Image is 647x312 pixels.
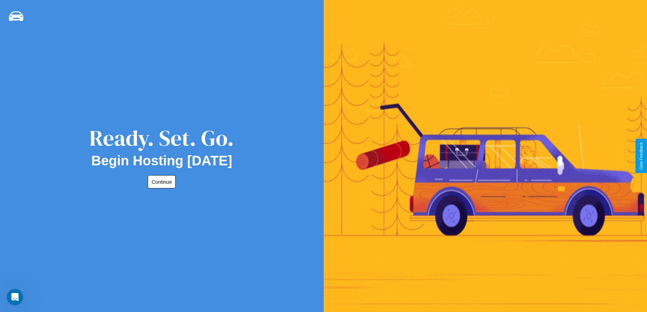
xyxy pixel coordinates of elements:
div: Ready. Set. Go. [89,123,234,153]
iframe: Intercom live chat [7,289,23,305]
div: Give Feedback [639,142,644,170]
h2: Begin Hosting [DATE] [91,153,232,168]
button: Continue [148,175,176,188]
